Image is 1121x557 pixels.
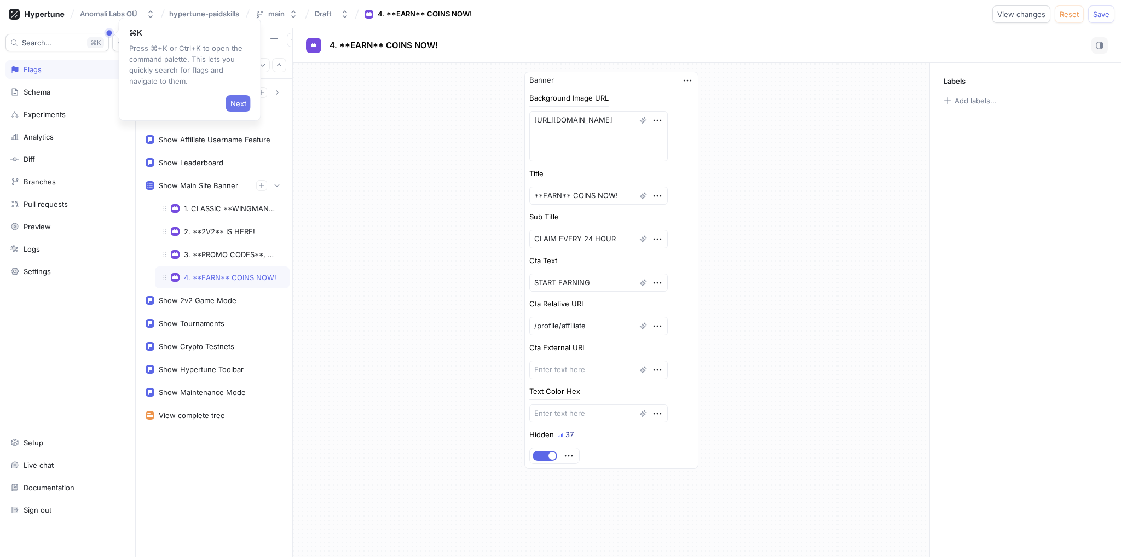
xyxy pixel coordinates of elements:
button: Draft [310,5,354,23]
p: ⌘K [129,27,251,38]
p: Press ⌘+K or Ctrl+K to open the command palette. This lets you quickly search for flags and navig... [129,43,251,86]
div: Schema [24,88,50,96]
button: View changes [992,5,1050,23]
div: Background Image URL [529,95,609,102]
div: Live chat [24,461,54,469]
div: 4. **EARN** COINS NOW! [184,273,276,282]
textarea: [URL][DOMAIN_NAME] [529,111,668,161]
textarea: START EARNING [529,274,668,292]
div: Show Leaderboard [159,158,223,167]
div: 1. CLASSIC **WINGMAN** MODE [184,204,278,213]
div: Title [529,170,544,177]
div: Cta Relative URL [529,300,585,307]
p: Labels [944,77,966,85]
button: Reset [1055,5,1084,23]
div: View complete tree [159,411,225,420]
div: Cta External URL [529,344,586,351]
div: Documentation [24,483,74,492]
div: Hidden [529,431,554,438]
div: Sign out [24,506,51,514]
button: Collapse all [272,58,286,72]
div: Show Affiliate Username Feature [159,135,270,144]
div: Text Color Hex [529,388,580,395]
button: Search...K [5,34,109,51]
div: main [268,9,285,19]
div: Cta Text [529,257,557,264]
div: Pull requests [24,200,68,208]
div: Settings [24,267,51,276]
div: Preview [24,222,51,231]
div: Branches [24,177,56,186]
span: Save [1093,11,1110,18]
div: Banner [529,75,554,86]
div: Analytics [24,132,54,141]
textarea: CLAIM EVERY 24 HOUR [529,230,668,248]
div: Experiments [24,110,66,119]
div: Draft [315,9,332,19]
div: Setup [24,438,43,447]
button: Expand all [256,58,270,72]
div: Show Crypto Testnets [159,342,234,351]
span: Reset [1060,11,1079,18]
div: Show Main Site Banner [159,181,238,190]
div: 3. **PROMO CODES**, UPDATES, [184,250,278,259]
div: Show 2v2 Game Mode [159,296,236,305]
div: Show Tournaments [159,319,224,328]
div: Logs [24,245,40,253]
div: Anomali Labs OÜ [80,9,137,19]
div: Show Hypertune Toolbar [159,365,244,374]
div: 37 [565,431,574,438]
div: Flags [24,65,42,74]
a: Documentation [5,478,130,497]
div: 4. **EARN** COINS NOW! [378,9,472,20]
textarea: /profile/affiliate [529,317,668,335]
button: Save [1088,5,1114,23]
span: hypertune-paidskills [169,10,239,18]
p: 4. **EARN** COINS NOW! [330,39,438,52]
button: main [251,5,302,23]
div: K [87,37,104,48]
button: Add labels... [940,94,1000,108]
div: Diff [24,155,35,164]
div: Show Maintenance Mode [159,388,246,397]
button: Anomali Labs OÜ [76,5,159,23]
span: View changes [997,11,1045,18]
span: Search... [22,39,52,46]
div: Sub Title [529,213,559,221]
